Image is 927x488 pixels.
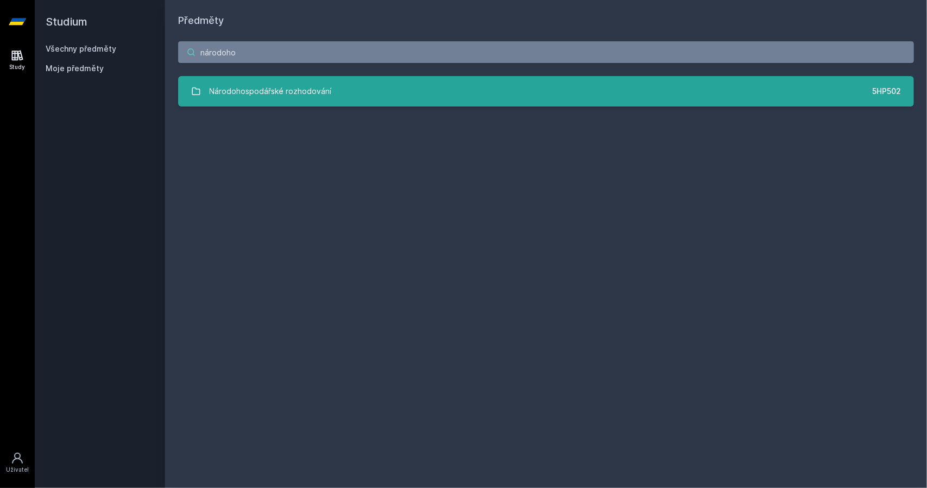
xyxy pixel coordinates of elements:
[872,86,901,97] div: 5HP502
[210,80,332,102] div: Národohospodářské rozhodování
[46,63,104,74] span: Moje předměty
[2,43,33,77] a: Study
[2,446,33,479] a: Uživatel
[10,63,26,71] div: Study
[6,466,29,474] div: Uživatel
[178,13,914,28] h1: Předměty
[178,41,914,63] input: Název nebo ident předmětu…
[46,44,116,53] a: Všechny předměty
[178,76,914,107] a: Národohospodářské rozhodování 5HP502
